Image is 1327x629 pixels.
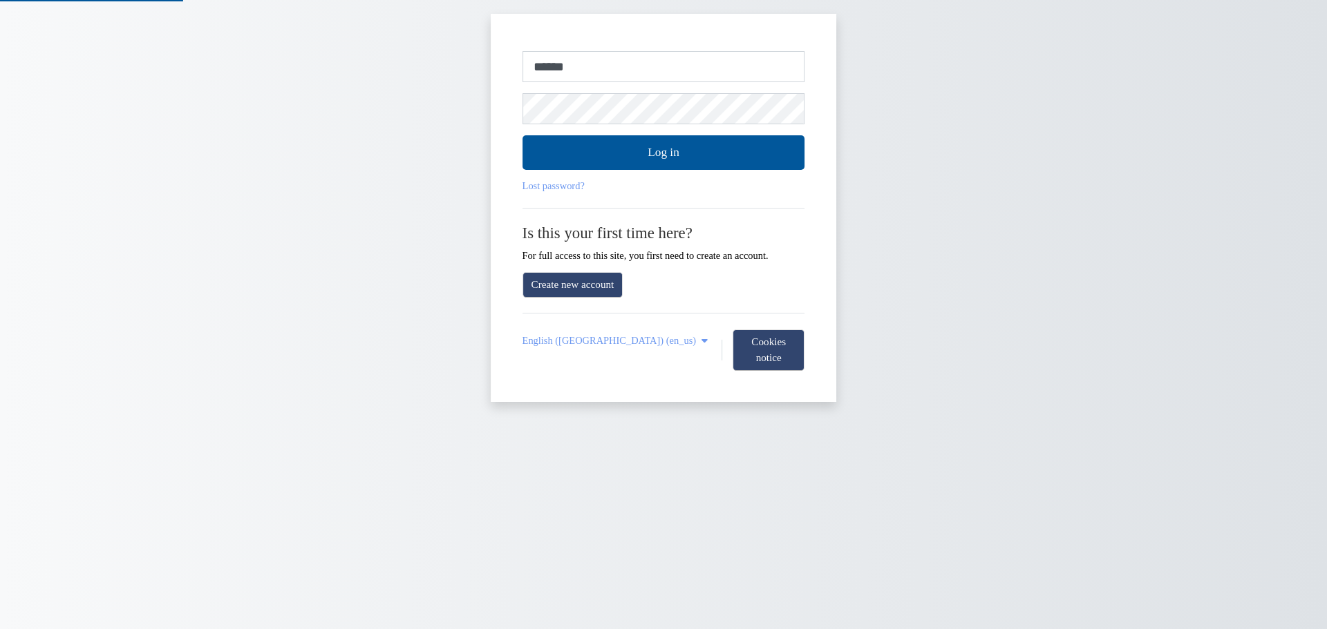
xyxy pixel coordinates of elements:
[733,329,804,371] button: Cookies notice
[523,224,805,242] h2: Is this your first time here?
[523,335,711,347] a: English (United States) ‎(en_us)‎
[523,224,805,261] div: For full access to this site, you first need to create an account.
[523,135,805,170] button: Log in
[523,272,623,298] a: Create new account
[523,180,585,191] a: Lost password?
